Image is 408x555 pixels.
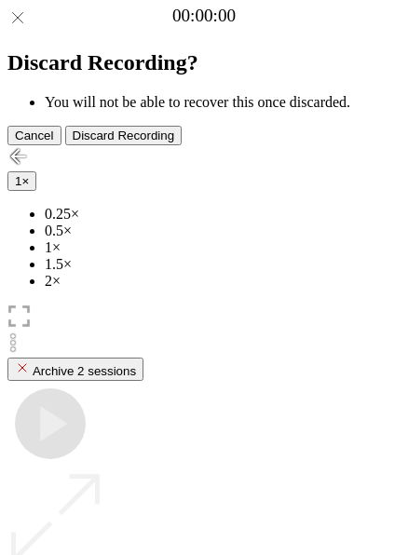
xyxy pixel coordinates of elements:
li: 1× [45,239,401,256]
div: Archive 2 sessions [15,360,136,378]
button: Discard Recording [65,126,183,145]
li: You will not be able to recover this once discarded. [45,94,401,111]
button: Cancel [7,126,61,145]
li: 2× [45,273,401,290]
span: 1 [15,174,21,188]
li: 0.25× [45,206,401,223]
button: Archive 2 sessions [7,358,143,381]
a: 00:00:00 [172,6,236,26]
button: 1× [7,171,36,191]
li: 0.5× [45,223,401,239]
li: 1.5× [45,256,401,273]
h2: Discard Recording? [7,50,401,75]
